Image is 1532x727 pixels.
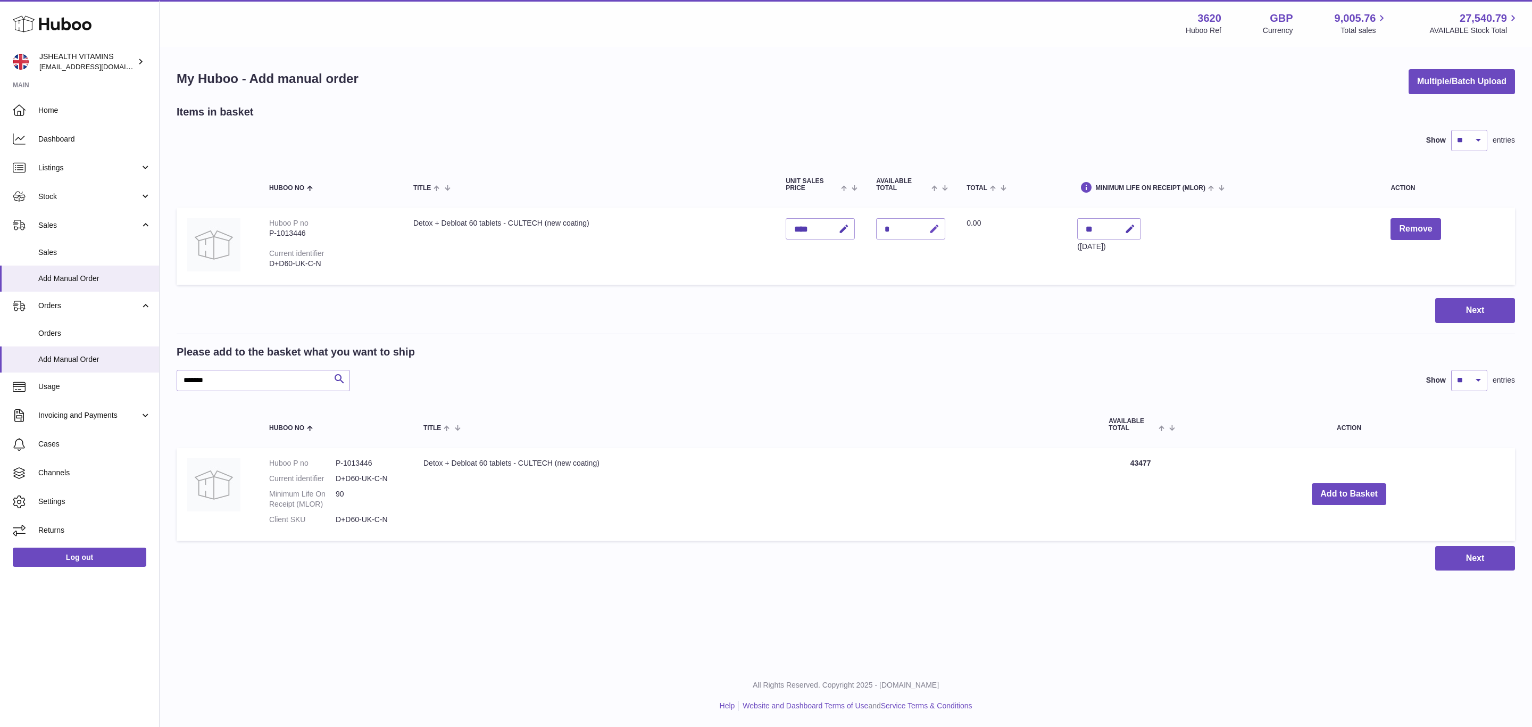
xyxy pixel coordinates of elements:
td: 43477 [1098,448,1183,540]
a: Log out [13,548,146,567]
dt: Huboo P no [269,458,336,468]
button: Next [1435,298,1515,323]
label: Show [1426,135,1446,145]
div: ([DATE]) [1077,242,1141,252]
dt: Minimum Life On Receipt (MLOR) [269,489,336,509]
button: Next [1435,546,1515,571]
h1: My Huboo - Add manual order [177,70,359,87]
img: Detox + Debloat 60 tablets - CULTECH (new coating) [187,458,240,511]
span: [EMAIL_ADDRESS][DOMAIN_NAME] [39,62,156,71]
dt: Client SKU [269,515,336,525]
li: and [739,701,972,711]
p: All Rights Reserved. Copyright 2025 - [DOMAIN_NAME] [168,680,1523,690]
span: Orders [38,328,151,338]
span: 9,005.76 [1335,11,1376,26]
div: D+D60-UK-C-N [269,259,392,269]
span: Home [38,105,151,115]
div: Huboo Ref [1186,26,1221,36]
span: Unit Sales Price [786,178,838,192]
a: Help [720,701,735,710]
span: Usage [38,382,151,392]
span: AVAILABLE Total [1109,418,1156,432]
strong: 3620 [1197,11,1221,26]
div: P-1013446 [269,228,392,238]
a: Website and Dashboard Terms of Use [743,701,868,710]
td: Detox + Debloat 60 tablets - CULTECH (new coating) [413,448,1098,540]
dd: 90 [336,489,402,509]
span: AVAILABLE Stock Total [1429,26,1519,36]
span: Settings [38,497,151,507]
span: Title [413,185,431,192]
dt: Current identifier [269,474,336,484]
span: entries [1493,135,1515,145]
strong: GBP [1270,11,1293,26]
span: Returns [38,525,151,535]
span: Orders [38,301,140,311]
h2: Items in basket [177,105,254,119]
span: Huboo no [269,185,304,192]
span: Title [423,425,441,432]
dd: D+D60-UK-C-N [336,474,402,484]
th: Action [1183,407,1515,442]
img: internalAdmin-3620@internal.huboo.com [13,54,29,70]
td: Detox + Debloat 60 tablets - CULTECH (new coating) [403,208,775,285]
span: Cases [38,439,151,449]
h2: Please add to the basket what you want to ship [177,345,415,359]
span: Dashboard [38,134,151,144]
span: Add Manual Order [38,274,151,284]
span: Channels [38,468,151,478]
div: Currency [1263,26,1293,36]
span: Sales [38,220,140,230]
a: 9,005.76 Total sales [1335,11,1388,36]
div: JSHEALTH VITAMINS [39,52,135,72]
span: 0.00 [967,219,981,227]
dd: P-1013446 [336,458,402,468]
img: Detox + Debloat 60 tablets - CULTECH (new coating) [187,218,240,271]
span: Stock [38,192,140,202]
span: Listings [38,163,140,173]
span: Total sales [1340,26,1388,36]
span: AVAILABLE Total [876,178,929,192]
span: Sales [38,247,151,258]
label: Show [1426,375,1446,385]
span: entries [1493,375,1515,385]
a: Service Terms & Conditions [881,701,972,710]
span: Minimum Life On Receipt (MLOR) [1095,185,1205,192]
button: Add to Basket [1312,483,1386,505]
div: Action [1391,185,1504,192]
span: Invoicing and Payments [38,410,140,420]
span: Huboo no [269,425,304,432]
div: Current identifier [269,249,324,258]
div: Huboo P no [269,219,309,227]
dd: D+D60-UK-C-N [336,515,402,525]
span: 27,540.79 [1460,11,1507,26]
button: Remove [1391,218,1441,240]
span: Total [967,185,987,192]
a: 27,540.79 AVAILABLE Stock Total [1429,11,1519,36]
span: Add Manual Order [38,354,151,365]
button: Multiple/Batch Upload [1409,69,1515,94]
